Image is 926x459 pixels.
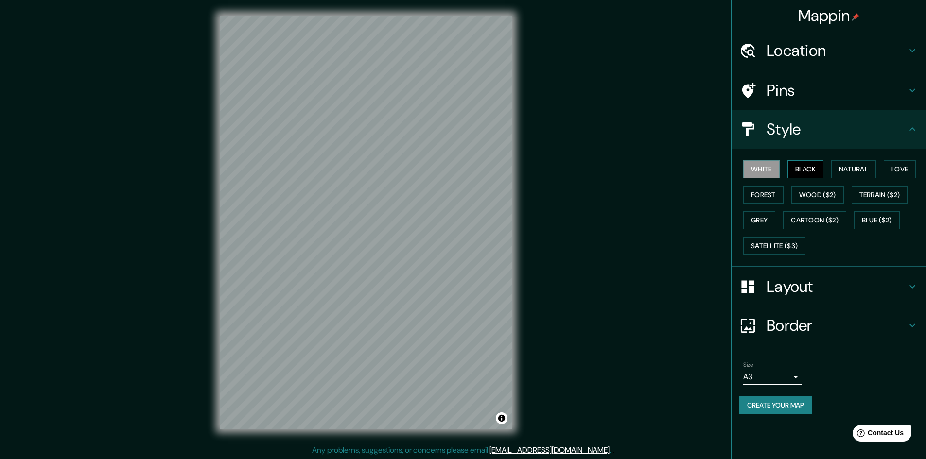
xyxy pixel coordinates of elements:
[798,6,860,25] h4: Mappin
[732,71,926,110] div: Pins
[767,119,907,139] h4: Style
[732,110,926,149] div: Style
[743,160,780,178] button: White
[743,237,805,255] button: Satellite ($3)
[496,412,507,424] button: Toggle attribution
[743,211,775,229] button: Grey
[743,369,802,385] div: A3
[743,361,753,369] label: Size
[767,81,907,100] h4: Pins
[854,211,900,229] button: Blue ($2)
[884,160,916,178] button: Love
[852,186,908,204] button: Terrain ($2)
[787,160,824,178] button: Black
[852,13,859,21] img: pin-icon.png
[732,31,926,70] div: Location
[791,186,844,204] button: Wood ($2)
[732,306,926,345] div: Border
[743,186,784,204] button: Forest
[312,444,611,456] p: Any problems, suggestions, or concerns please email .
[220,16,512,429] canvas: Map
[611,444,612,456] div: .
[783,211,846,229] button: Cartoon ($2)
[767,41,907,60] h4: Location
[739,396,812,414] button: Create your map
[489,445,610,455] a: [EMAIL_ADDRESS][DOMAIN_NAME]
[839,421,915,448] iframe: Help widget launcher
[767,277,907,296] h4: Layout
[732,267,926,306] div: Layout
[767,316,907,335] h4: Border
[831,160,876,178] button: Natural
[612,444,614,456] div: .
